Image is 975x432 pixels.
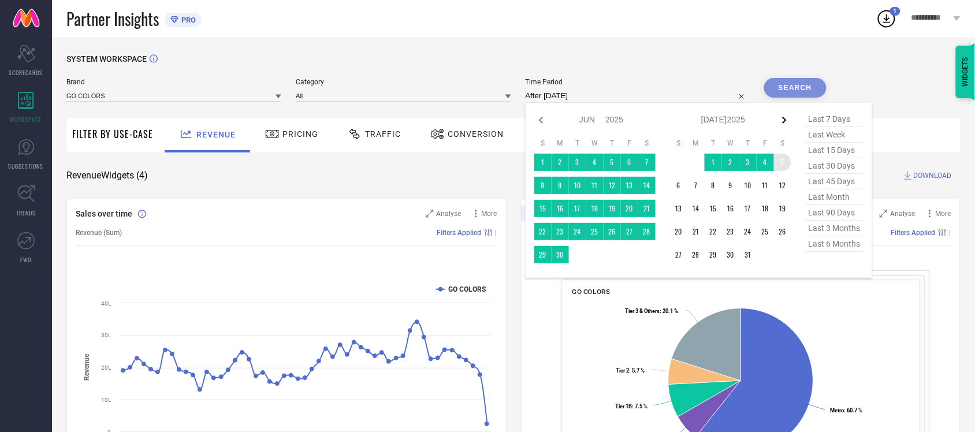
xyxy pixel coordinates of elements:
span: 1 [894,8,897,15]
span: Traffic [365,129,401,139]
td: Fri Jun 13 2025 [621,177,638,194]
text: : 60.7 % [830,407,862,414]
span: Brand [66,78,281,86]
span: SCORECARDS [9,68,43,77]
td: Thu Jun 26 2025 [604,223,621,240]
text: 20L [101,364,111,371]
td: Sun Jun 08 2025 [534,177,552,194]
span: Time Period [526,78,750,86]
span: Filter By Use-Case [72,127,153,141]
span: Sales over time [76,209,132,218]
td: Mon Jul 07 2025 [687,177,705,194]
svg: Zoom [426,210,434,218]
td: Tue Jun 24 2025 [569,223,586,240]
svg: Zoom [880,210,888,218]
text: : 5.7 % [616,367,645,374]
td: Wed Jul 02 2025 [722,154,739,171]
td: Sun Jun 22 2025 [534,223,552,240]
td: Sat Jun 28 2025 [638,223,656,240]
td: Sat Jun 07 2025 [638,154,656,171]
td: Wed Jun 25 2025 [586,223,604,240]
th: Sunday [670,139,687,148]
th: Thursday [739,139,757,148]
td: Mon Jun 16 2025 [552,200,569,217]
th: Saturday [774,139,791,148]
td: Thu Jun 05 2025 [604,154,621,171]
td: Wed Jul 23 2025 [722,223,739,240]
tspan: Tier 2 [616,367,629,374]
span: Revenue Widgets ( 4 ) [66,170,148,181]
span: last week [806,127,864,143]
text: 10L [101,397,111,403]
td: Thu Jun 19 2025 [604,200,621,217]
span: Analyse [437,210,462,218]
td: Fri Jul 18 2025 [757,200,774,217]
td: Tue Jun 03 2025 [569,154,586,171]
span: SUGGESTIONS [9,162,44,170]
td: Fri Jul 25 2025 [757,223,774,240]
span: last 90 days [806,205,864,221]
th: Saturday [638,139,656,148]
span: GO COLORS [572,288,609,296]
td: Mon Jun 30 2025 [552,246,569,263]
text: 40L [101,300,111,307]
td: Thu Jul 31 2025 [739,246,757,263]
span: last 30 days [806,158,864,174]
span: last 3 months [806,221,864,236]
td: Tue Jun 10 2025 [569,177,586,194]
td: Sun Jul 20 2025 [670,223,687,240]
div: Next month [777,113,791,127]
span: last 15 days [806,143,864,158]
td: Sun Jul 13 2025 [670,200,687,217]
th: Tuesday [569,139,586,148]
td: Fri Jun 27 2025 [621,223,638,240]
span: SYSTEM WORKSPACE [66,54,147,64]
td: Wed Jul 30 2025 [722,246,739,263]
th: Friday [757,139,774,148]
td: Mon Jul 14 2025 [687,200,705,217]
span: Partner Insights [66,7,159,31]
span: TRENDS [16,208,36,217]
td: Sat Jul 26 2025 [774,223,791,240]
span: last 6 months [806,236,864,252]
th: Tuesday [705,139,722,148]
th: Sunday [534,139,552,148]
span: Filters Applied [891,229,936,237]
th: Thursday [604,139,621,148]
td: Thu Jul 24 2025 [739,223,757,240]
td: Thu Jul 10 2025 [739,177,757,194]
text: GO COLORS [448,285,486,293]
td: Wed Jul 09 2025 [722,177,739,194]
td: Sat Jun 14 2025 [638,177,656,194]
td: Mon Jul 21 2025 [687,223,705,240]
span: | [950,229,951,237]
div: Premium [521,206,564,224]
td: Tue Jun 17 2025 [569,200,586,217]
td: Wed Jun 04 2025 [586,154,604,171]
td: Sun Jun 15 2025 [534,200,552,217]
td: Wed Jul 16 2025 [722,200,739,217]
td: Sun Jul 06 2025 [670,177,687,194]
td: Sat Jul 12 2025 [774,177,791,194]
td: Tue Jul 15 2025 [705,200,722,217]
div: Open download list [876,8,897,29]
span: More [482,210,497,218]
span: last month [806,189,864,205]
td: Thu Jun 12 2025 [604,177,621,194]
td: Wed Jun 18 2025 [586,200,604,217]
td: Tue Jul 22 2025 [705,223,722,240]
tspan: Revenue [83,353,91,381]
span: FWD [21,255,32,264]
td: Fri Jul 11 2025 [757,177,774,194]
td: Tue Jul 08 2025 [705,177,722,194]
tspan: Tier 1B [615,403,632,409]
td: Mon Jul 28 2025 [687,246,705,263]
span: Filters Applied [437,229,482,237]
td: Fri Jun 20 2025 [621,200,638,217]
span: Conversion [448,129,504,139]
span: Category [296,78,511,86]
span: last 45 days [806,174,864,189]
span: Revenue [196,130,236,139]
td: Tue Jul 01 2025 [705,154,722,171]
td: Fri Jul 04 2025 [757,154,774,171]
